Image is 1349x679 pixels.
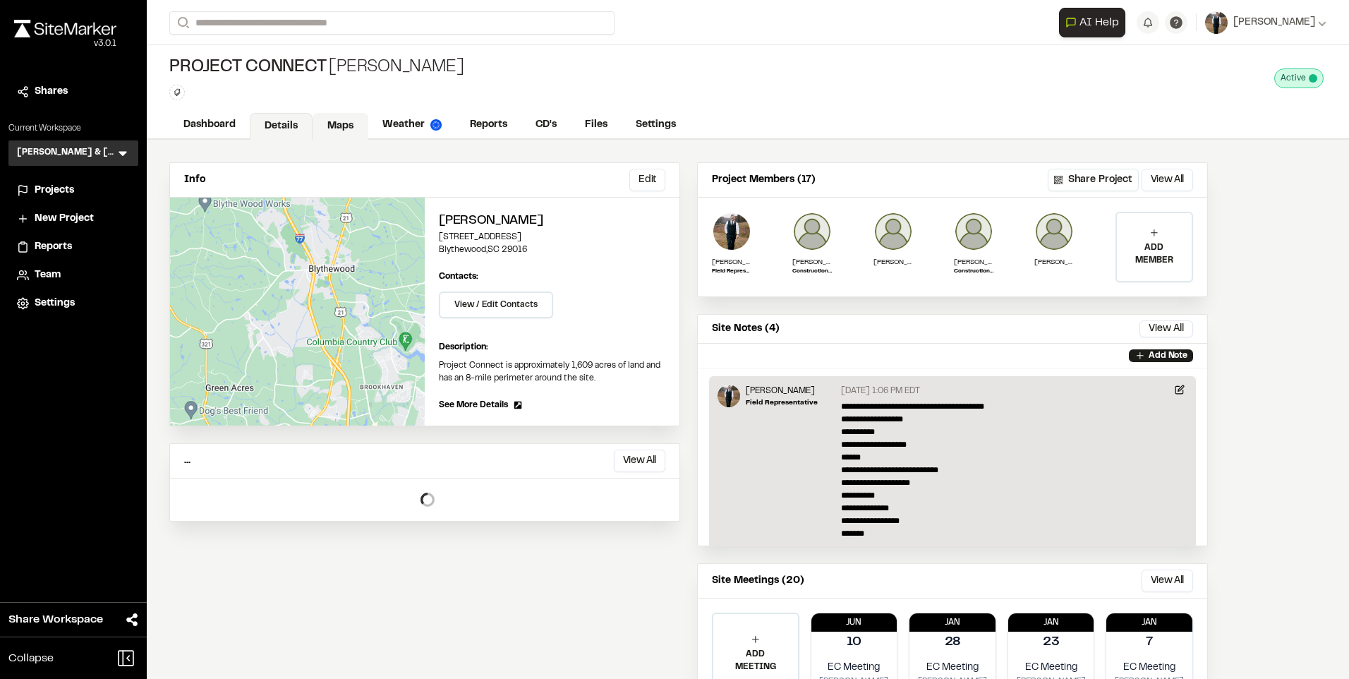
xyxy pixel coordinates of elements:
[1034,212,1074,251] img: Lauren Davenport
[17,296,130,311] a: Settings
[847,633,861,652] p: 10
[184,172,205,188] p: Info
[817,660,892,675] p: EC Meeting
[792,257,832,268] p: [PERSON_NAME]
[439,359,665,385] p: Project Connect is approximately 1,609 acres of land and has an 8-mile perimeter around the site.
[1034,257,1074,268] p: [PERSON_NAME]
[17,211,130,227] a: New Project
[954,212,993,251] img: Darrin C. Sanders
[313,113,368,140] a: Maps
[571,112,622,138] a: Files
[712,321,780,337] p: Site Notes (4)
[8,122,138,135] p: Current Workspace
[35,268,61,283] span: Team
[873,212,913,251] img: William Eubank
[35,239,72,255] span: Reports
[1048,169,1139,191] button: Share Project
[169,112,250,138] a: Dashboard
[14,37,116,50] div: Oh geez...please don't...
[439,231,665,244] p: [STREET_ADDRESS]
[1059,8,1125,37] button: Open AI Assistant
[1106,616,1192,629] p: Jan
[1112,660,1187,675] p: EC Meeting
[712,257,751,268] p: [PERSON_NAME]
[184,453,190,469] p: ...
[1139,320,1193,337] button: View All
[873,257,913,268] p: [PERSON_NAME]
[909,616,996,629] p: Jan
[1008,616,1094,629] p: Jan
[712,268,751,276] p: Field Representative
[841,385,920,397] p: [DATE] 1:06 PM EDT
[439,341,665,354] p: Description:
[718,385,740,407] img: Edwin Stadsvold
[169,56,326,79] span: Project Connect
[35,211,94,227] span: New Project
[1205,11,1326,34] button: [PERSON_NAME]
[169,11,195,35] button: Search
[439,244,665,256] p: Blythewood , SC 29016
[1079,14,1119,31] span: AI Help
[35,183,74,198] span: Projects
[1309,74,1317,83] span: This project is active and counting against your active project count.
[1281,72,1306,85] span: Active
[35,84,68,100] span: Shares
[439,270,478,283] p: Contacts:
[713,648,798,673] p: ADD MEETING
[811,616,897,629] p: Jun
[8,611,103,628] span: Share Workspace
[17,183,130,198] a: Projects
[521,112,571,138] a: CD's
[712,573,804,589] p: Site Meetings (20)
[17,239,130,255] a: Reports
[430,119,442,131] img: precipai.png
[439,212,665,231] h2: [PERSON_NAME]
[169,85,185,100] button: Edit Tags
[250,113,313,140] a: Details
[17,84,130,100] a: Shares
[712,172,816,188] p: Project Members (17)
[14,20,116,37] img: rebrand.png
[614,450,665,472] button: View All
[1205,11,1228,34] img: User
[1233,15,1315,30] span: [PERSON_NAME]
[1146,633,1153,652] p: 7
[1274,68,1324,88] div: This project is active and counting against your active project count.
[439,292,553,318] button: View / Edit Contacts
[629,169,665,191] button: Edit
[1142,169,1193,191] button: View All
[954,257,993,268] p: [PERSON_NAME]
[439,399,508,411] span: See More Details
[1149,349,1187,362] p: Add Note
[954,268,993,276] p: Construction Manager
[746,385,818,397] p: [PERSON_NAME]
[1043,633,1060,652] p: 23
[368,112,456,138] a: Weather
[456,112,521,138] a: Reports
[1117,241,1192,267] p: ADD MEMBER
[1059,8,1131,37] div: Open AI Assistant
[945,633,961,652] p: 28
[712,212,751,251] img: Edwin Stadsvold
[169,56,464,79] div: [PERSON_NAME]
[915,660,990,675] p: EC Meeting
[792,268,832,276] p: Construction Admin
[746,397,818,408] p: Field Representative
[792,212,832,251] img: Ryan Barnes
[35,296,75,311] span: Settings
[17,146,116,160] h3: [PERSON_NAME] & [PERSON_NAME]
[1142,570,1193,592] button: View All
[622,112,690,138] a: Settings
[1014,660,1089,675] p: EC Meeting
[8,650,54,667] span: Collapse
[17,268,130,283] a: Team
